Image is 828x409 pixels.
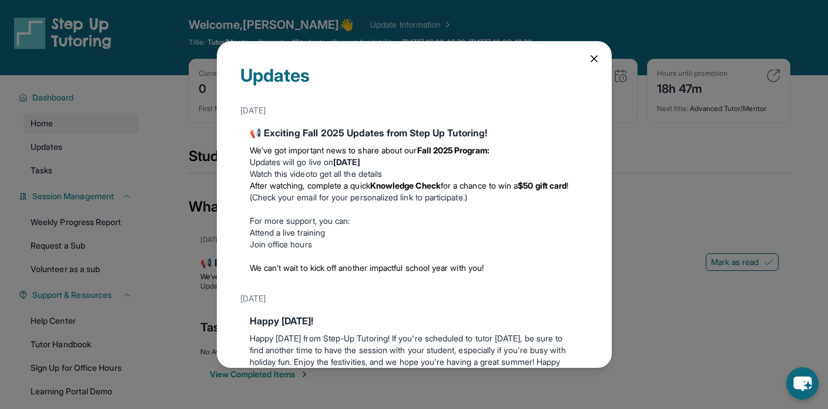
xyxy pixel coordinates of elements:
span: We’ve got important news to share about our [250,145,417,155]
strong: Fall 2025 Program: [417,145,490,155]
span: for a chance to win a [441,180,518,190]
li: Updates will go live on [250,156,579,168]
a: Attend a live training [250,227,326,237]
a: Watch this video [250,169,310,179]
strong: [DATE] [333,157,360,167]
div: [DATE] [240,288,588,309]
p: For more support, you can: [250,215,579,227]
li: to get all the details [250,168,579,180]
button: chat-button [786,367,819,400]
div: 📢 Exciting Fall 2025 Updates from Step Up Tutoring! [250,126,579,140]
span: We can’t wait to kick off another impactful school year with you! [250,263,484,273]
div: Updates [240,65,588,100]
div: [DATE] [240,100,588,121]
li: (Check your email for your personalized link to participate.) [250,180,579,203]
div: Happy [DATE]! [250,314,579,328]
p: Happy [DATE] from Step-Up Tutoring! If you're scheduled to tutor [DATE], be sure to find another ... [250,333,579,380]
span: ! [566,180,568,190]
a: Join office hours [250,239,312,249]
span: After watching, complete a quick [250,180,370,190]
strong: $50 gift card [518,180,566,190]
strong: Knowledge Check [370,180,441,190]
